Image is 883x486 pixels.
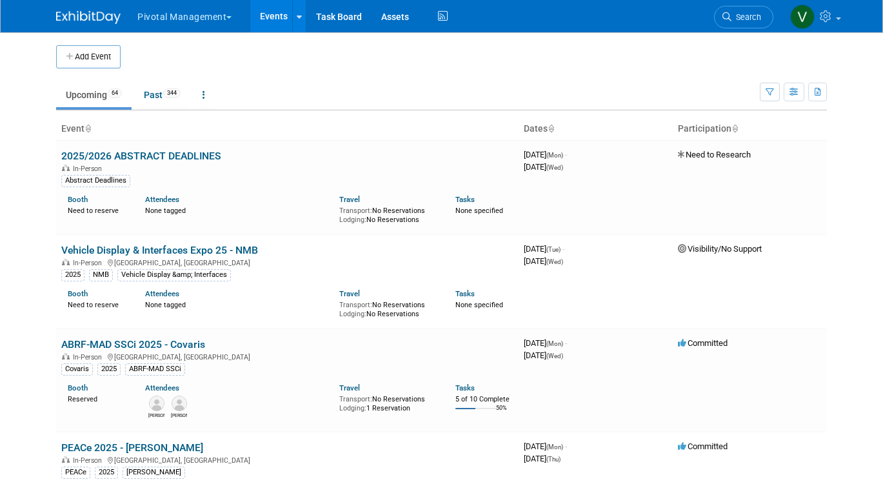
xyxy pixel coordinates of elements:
div: 5 of 10 Complete [455,395,513,404]
img: In-Person Event [62,259,70,265]
span: (Mon) [546,152,563,159]
a: Tasks [455,289,475,298]
span: - [562,244,564,254]
span: [DATE] [524,244,564,254]
a: Sort by Participation Type [731,123,738,134]
th: Event [56,118,519,140]
img: Melissa Gabello [149,396,164,411]
span: None specified [455,207,503,215]
span: Transport: [339,301,372,309]
a: Tasks [455,195,475,204]
div: 2025 [95,467,118,478]
td: 50% [496,405,507,422]
a: Attendees [145,289,179,298]
div: [PERSON_NAME] [123,467,185,478]
div: Sujash Chatterjee [171,411,187,419]
a: Booth [68,383,88,392]
img: Sujash Chatterjee [172,396,187,411]
span: Committed [678,441,728,451]
span: In-Person [73,259,106,267]
span: (Thu) [546,456,561,463]
div: [GEOGRAPHIC_DATA], [GEOGRAPHIC_DATA] [61,454,513,465]
img: In-Person Event [62,165,70,171]
div: Covaris [61,363,93,375]
a: Booth [68,195,88,204]
span: [DATE] [524,441,567,451]
a: Sort by Event Name [84,123,91,134]
div: ABRF-MAD SSCi [125,363,185,375]
a: 2025/2026 ABSTRACT DEADLINES [61,150,221,162]
span: [DATE] [524,150,567,159]
div: None tagged [145,298,329,310]
a: Search [714,6,773,28]
th: Dates [519,118,673,140]
span: (Mon) [546,443,563,451]
div: No Reservations No Reservations [339,204,436,224]
div: PEACe [61,467,90,478]
a: Travel [339,195,360,204]
div: Reserved [68,392,126,404]
span: (Wed) [546,352,563,359]
a: Sort by Start Date [548,123,554,134]
span: Lodging: [339,310,366,318]
img: Valerie Weld [790,5,815,29]
span: (Wed) [546,164,563,171]
a: Attendees [145,383,179,392]
div: 2025 [97,363,121,375]
a: Vehicle Display & Interfaces Expo 25 - NMB [61,244,258,256]
span: Lodging: [339,216,366,224]
span: None specified [455,301,503,309]
img: In-Person Event [62,456,70,463]
span: 64 [108,88,122,98]
th: Participation [673,118,827,140]
span: [DATE] [524,162,563,172]
span: 344 [163,88,181,98]
div: Melissa Gabello [148,411,164,419]
button: Add Event [56,45,121,68]
div: [GEOGRAPHIC_DATA], [GEOGRAPHIC_DATA] [61,257,513,267]
span: Transport: [339,207,372,215]
div: None tagged [145,204,329,216]
span: Search [731,12,761,22]
a: PEACe 2025 - [PERSON_NAME] [61,441,203,454]
span: Committed [678,338,728,348]
div: NMB [89,269,113,281]
span: Need to Research [678,150,751,159]
span: Visibility/No Support [678,244,762,254]
div: Vehicle Display &amp; Interfaces [117,269,231,281]
a: Travel [339,289,360,298]
a: Tasks [455,383,475,392]
img: In-Person Event [62,353,70,359]
div: 2025 [61,269,84,281]
span: (Tue) [546,246,561,253]
a: Past344 [134,83,190,107]
div: [GEOGRAPHIC_DATA], [GEOGRAPHIC_DATA] [61,351,513,361]
span: [DATE] [524,350,563,360]
div: No Reservations 1 Reservation [339,392,436,412]
a: Travel [339,383,360,392]
span: [DATE] [524,454,561,463]
div: Need to reserve [68,298,126,310]
span: [DATE] [524,256,563,266]
div: Need to reserve [68,204,126,216]
img: ExhibitDay [56,11,121,24]
span: - [565,150,567,159]
span: - [565,338,567,348]
div: Abstract Deadlines [61,175,130,187]
span: In-Person [73,165,106,173]
span: (Wed) [546,258,563,265]
span: Transport: [339,395,372,403]
span: Lodging: [339,404,366,412]
div: No Reservations No Reservations [339,298,436,318]
span: [DATE] [524,338,567,348]
span: In-Person [73,456,106,465]
a: Booth [68,289,88,298]
a: Attendees [145,195,179,204]
span: - [565,441,567,451]
span: In-Person [73,353,106,361]
a: Upcoming64 [56,83,132,107]
span: (Mon) [546,340,563,347]
a: ABRF-MAD SSCi 2025 - Covaris [61,338,205,350]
